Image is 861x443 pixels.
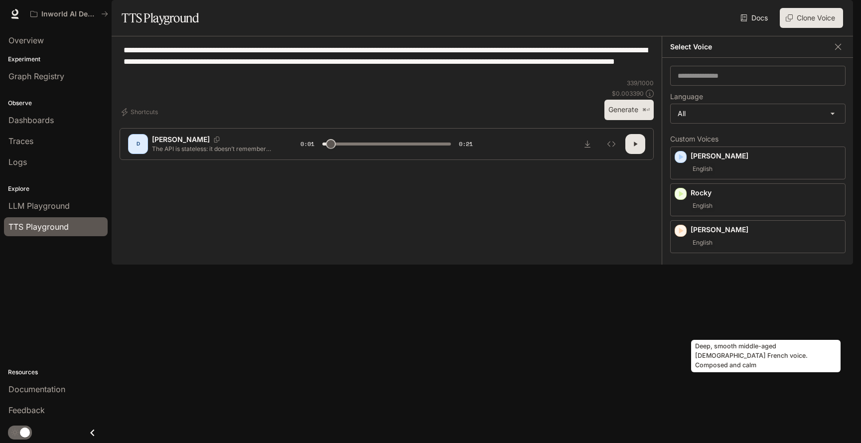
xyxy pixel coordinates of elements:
[642,107,650,113] p: ⌘⏎
[691,237,715,249] span: English
[604,100,654,120] button: Generate⌘⏎
[691,200,715,212] span: English
[691,340,841,372] div: Deep, smooth middle-aged [DEMOGRAPHIC_DATA] French voice. Composed and calm
[152,145,277,153] p: The API is stateless: it doesn’t remember past calls.Each new request must include all the contex...
[300,139,314,149] span: 0:01
[210,137,224,143] button: Copy Voice ID
[670,93,703,100] p: Language
[691,151,841,161] p: [PERSON_NAME]
[601,134,621,154] button: Inspect
[671,104,845,123] div: All
[459,139,473,149] span: 0:21
[780,8,843,28] button: Clone Voice
[120,104,162,120] button: Shortcuts
[26,4,113,24] button: All workspaces
[577,134,597,154] button: Download audio
[670,136,846,143] p: Custom Voices
[122,8,199,28] h1: TTS Playground
[691,188,841,198] p: Rocky
[738,8,772,28] a: Docs
[130,136,146,152] div: D
[691,225,841,235] p: [PERSON_NAME]
[627,79,654,87] p: 339 / 1000
[612,89,644,98] p: $ 0.003390
[152,135,210,145] p: [PERSON_NAME]
[41,10,97,18] p: Inworld AI Demos
[691,163,715,175] span: English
